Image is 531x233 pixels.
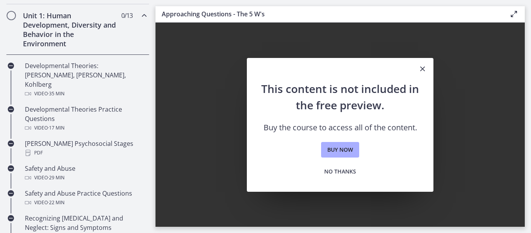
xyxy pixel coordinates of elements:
div: Developmental Theories Practice Questions [25,105,146,133]
h3: Approaching Questions - The 5 W's [162,9,497,19]
div: [PERSON_NAME] Psychosocial Stages [25,139,146,158]
a: Buy now [321,142,359,158]
span: · 29 min [48,173,65,182]
h2: This content is not included in the free preview. [259,81,421,113]
h2: Unit 1: Human Development, Diversity and Behavior in the Environment [23,11,118,48]
div: Video [25,173,146,182]
button: Close [412,58,433,81]
span: 0 / 13 [121,11,133,20]
span: No thanks [324,167,356,176]
button: No thanks [318,164,362,179]
div: Safety and Abuse Practice Questions [25,189,146,207]
span: · 35 min [48,89,65,98]
div: Video [25,123,146,133]
div: Developmental Theories: [PERSON_NAME], [PERSON_NAME], Kohlberg [25,61,146,98]
span: · 17 min [48,123,65,133]
div: Video [25,198,146,207]
div: Video [25,89,146,98]
span: · 22 min [48,198,65,207]
div: PDF [25,148,146,158]
div: Safety and Abuse [25,164,146,182]
p: Buy the course to access all of the content. [259,123,421,133]
span: Buy now [327,145,353,154]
